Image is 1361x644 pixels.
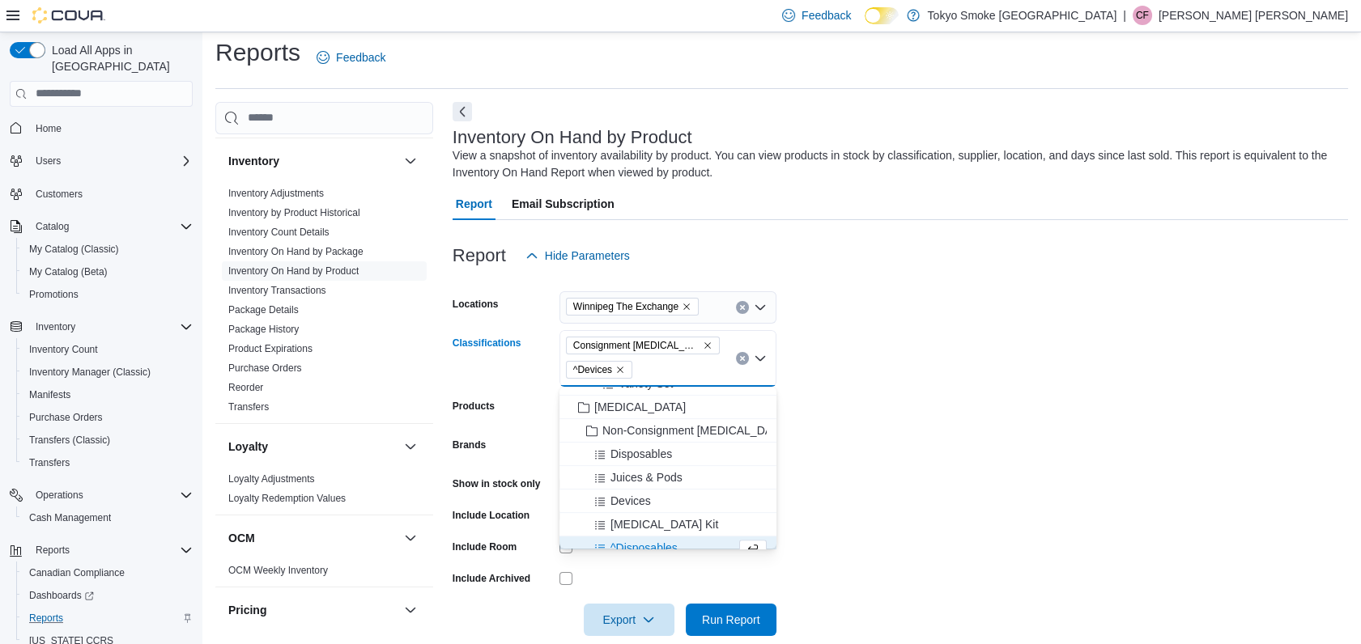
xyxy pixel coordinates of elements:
[36,320,75,333] span: Inventory
[29,589,94,602] span: Dashboards
[453,477,541,490] label: Show in stock only
[228,285,326,296] a: Inventory Transactions
[228,188,324,199] a: Inventory Adjustments
[559,466,776,489] button: Juices & Pods
[228,564,328,577] span: OCM Weekly Inventory
[23,385,77,405] a: Manifests
[573,362,612,378] span: ^Devices
[453,102,472,121] button: Next
[228,401,269,413] a: Transfers
[456,188,492,220] span: Report
[228,304,299,316] a: Package Details
[736,301,749,314] button: Clear input
[16,238,199,261] button: My Catalog (Classic)
[453,246,506,265] h3: Report
[754,352,767,365] button: Close list of options
[228,342,313,355] span: Product Expirations
[619,375,673,392] span: Variety Set
[29,217,75,236] button: Catalog
[736,352,749,365] button: Clear input
[228,400,269,413] span: Transfers
[36,489,83,502] span: Operations
[559,536,776,560] button: ^Disposables
[16,506,199,529] button: Cash Management
[610,469,683,485] span: Juices & Pods
[1159,6,1348,25] p: [PERSON_NAME] [PERSON_NAME]
[23,239,125,259] a: My Catalog (Classic)
[559,513,776,536] button: [MEDICAL_DATA] Kit
[401,151,420,171] button: Inventory
[928,6,1117,25] p: Tokyo Smoke [GEOGRAPHIC_DATA]
[593,604,665,636] span: Export
[703,341,712,350] button: Remove Consignment Nicotine from selection in this group
[401,600,420,620] button: Pricing
[228,265,359,278] span: Inventory On Hand by Product
[23,608,70,628] a: Reports
[29,118,193,138] span: Home
[228,530,398,546] button: OCM
[228,381,263,394] span: Reorder
[566,361,632,379] span: ^Devices
[3,150,199,172] button: Users
[29,243,119,256] span: My Catalog (Classic)
[228,493,346,504] a: Loyalty Redemption Values
[228,303,299,316] span: Package Details
[228,265,359,277] a: Inventory On Hand by Product
[29,151,67,171] button: Users
[23,285,85,304] a: Promotions
[453,540,517,553] label: Include Room
[23,430,117,450] a: Transfers (Classic)
[23,340,104,359] a: Inventory Count
[566,337,720,354] span: Consignment Nicotine
[215,184,433,423] div: Inventory
[228,246,364,257] a: Inventory On Hand by Package
[559,443,776,466] button: Disposables
[573,337,700,354] span: Consignment [MEDICAL_DATA]
[228,323,299,336] span: Package History
[23,586,193,605] span: Dashboards
[512,188,615,220] span: Email Subscription
[453,128,692,147] h3: Inventory On Hand by Product
[16,429,199,451] button: Transfers (Classic)
[36,544,70,557] span: Reports
[228,362,302,375] span: Purchase Orders
[228,153,398,169] button: Inventory
[1123,6,1126,25] p: |
[228,602,398,618] button: Pricing
[16,283,199,306] button: Promotions
[29,566,125,579] span: Canadian Compliance
[16,261,199,283] button: My Catalog (Beta)
[584,604,674,636] button: Export
[16,338,199,361] button: Inventory Count
[594,399,686,415] span: [MEDICAL_DATA]
[1136,6,1149,25] span: CF
[29,119,68,138] a: Home
[23,285,193,304] span: Promotions
[401,437,420,456] button: Loyalty
[228,227,330,238] a: Inventory Count Details
[29,343,98,356] span: Inventory Count
[36,122,62,135] span: Home
[215,36,300,69] h1: Reports
[29,540,76,560] button: Reports
[29,388,70,401] span: Manifests
[545,248,630,264] span: Hide Parameters
[228,206,360,219] span: Inventory by Product Historical
[23,453,193,472] span: Transfers
[228,226,330,239] span: Inventory Count Details
[228,492,346,505] span: Loyalty Redemption Values
[228,565,328,576] a: OCM Weekly Inventory
[559,489,776,513] button: Devices
[23,362,157,382] a: Inventory Manager (Classic)
[802,7,851,23] span: Feedback
[23,239,193,259] span: My Catalog (Classic)
[23,340,193,359] span: Inventory Count
[29,485,193,505] span: Operations
[23,563,193,583] span: Canadian Compliance
[29,485,90,505] button: Operations
[865,7,899,24] input: Dark Mode
[23,408,193,427] span: Purchase Orders
[23,262,114,282] a: My Catalog (Beta)
[16,406,199,429] button: Purchase Orders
